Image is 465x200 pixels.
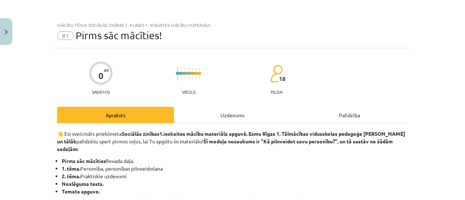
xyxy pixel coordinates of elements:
img: icon-short-line-57e1e144782c952c97e751825c79c345078a6d821885a25fce030b3d8c18986b.svg [192,77,193,78]
img: icon-close-lesson-0947bae3869378f0d4975bcd49f059093ad1ed9edebbc8119c70593378902aed.svg [5,30,8,34]
strong: Sociālās zinības [122,130,159,137]
div: Palīdzība [291,107,408,123]
strong: 1. tēma. [62,165,80,172]
li: Ievada daļa. [62,157,408,165]
div: 0 [98,71,104,81]
div: Uzdevums [174,107,291,123]
strong: 2. tēma. [62,173,80,179]
span: #1 [57,31,74,40]
img: icon-short-line-57e1e144782c952c97e751825c79c345078a6d821885a25fce030b3d8c18986b.svg [199,77,200,78]
strong: 1.ieskaites mācību materiāla apguvē. Esmu Rīgas 1. Tālmācības vidusskolas pedagoģe [PERSON_NAME] ... [57,130,405,144]
img: icon-short-line-57e1e144782c952c97e751825c79c345078a6d821885a25fce030b3d8c18986b.svg [181,68,182,70]
div: Apraksts [57,107,174,123]
p: 👋 Esi sveicināts priekšmeta palīdzēšu spert pirmos soļus, lai Tu apgūtu šo materiālu! [57,130,408,153]
img: icon-short-line-57e1e144782c952c97e751825c79c345078a6d821885a25fce030b3d8c18986b.svg [199,68,200,70]
li: Personība, personības pilnveidošana [62,165,408,172]
img: icon-short-line-57e1e144782c952c97e751825c79c345078a6d821885a25fce030b3d8c18986b.svg [188,68,189,70]
strong: Pirms sāc mācīties! [62,158,108,164]
img: icon-short-line-57e1e144782c952c97e751825c79c345078a6d821885a25fce030b3d8c18986b.svg [188,77,189,78]
img: icon-short-line-57e1e144782c952c97e751825c79c345078a6d821885a25fce030b3d8c18986b.svg [192,68,193,70]
span: XP [104,68,109,72]
b: Šī moduļa nosaukums ir "Kā pilnveidot savu personību?", un tā sastāv no šādām sadaļām: [57,138,393,152]
img: students-c634bb4e5e11cddfef0936a35e636f08e4e9abd3cc4e673bd6f9a4125e45ecb1.svg [270,65,283,83]
p: Saņemsi [89,89,113,94]
strong: Noslēguma tests. [62,180,104,187]
strong: Temata apguve. [62,188,100,195]
div: Mācību tēma: Sociālās zinības 7. klases 1. ieskaites mācību materiāls [57,23,408,28]
img: icon-short-line-57e1e144782c952c97e751825c79c345078a6d821885a25fce030b3d8c18986b.svg [181,77,182,78]
span: 18 [279,75,286,82]
img: icon-long-line-d9ea69661e0d244f92f715978eff75569469978d946b2353a9bb055b3ed8787d.svg [177,66,178,81]
p: pilda [271,89,282,94]
p: Viegls [182,89,195,94]
li: Praktiskie uzdevumi [62,172,408,180]
span: Pirms sāc mācīties! [76,29,162,41]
